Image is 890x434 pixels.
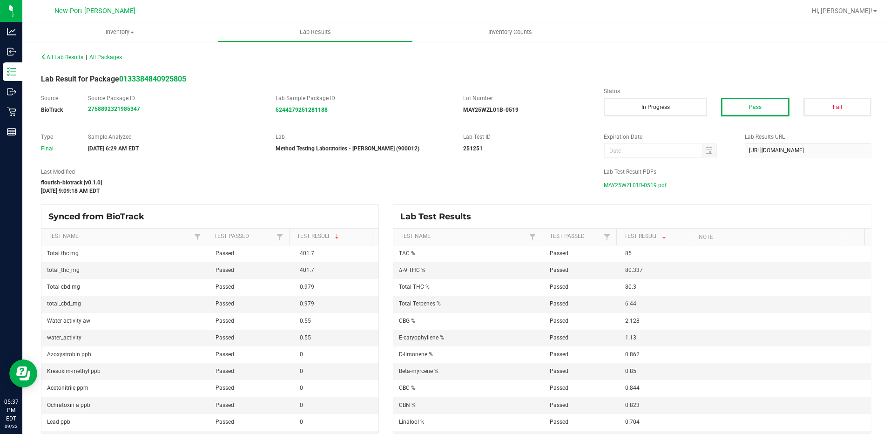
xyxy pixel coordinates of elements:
[7,127,16,136] inline-svg: Reports
[4,423,18,430] p: 09/22
[300,267,314,273] span: 401.7
[604,98,707,116] button: In Progress
[399,318,415,324] span: CBG %
[625,334,636,341] span: 1.13
[48,233,191,240] a: Test NameSortable
[625,351,640,358] span: 0.862
[41,75,186,83] span: Lab Result for Package
[399,334,444,341] span: E-caryophyllene %
[604,168,871,176] label: Lab Test Result PDFs
[550,419,568,425] span: Passed
[276,145,419,152] strong: Method Testing Laboratories - [PERSON_NAME] (900012)
[47,351,91,358] span: Azoxystrobin ppb
[604,133,730,141] label: Expiration Date
[550,300,568,307] span: Passed
[22,22,217,42] a: Inventory
[604,87,871,95] label: Status
[399,419,425,425] span: Linalool %
[300,419,303,425] span: 0
[41,94,74,102] label: Source
[7,27,16,36] inline-svg: Analytics
[54,7,135,15] span: New Port [PERSON_NAME]
[399,351,433,358] span: D-limonene %
[88,94,262,102] label: Source Package ID
[604,178,667,192] span: MAY25WZL01B-0519.pdf
[216,368,234,374] span: Passed
[216,351,234,358] span: Passed
[216,419,234,425] span: Passed
[550,267,568,273] span: Passed
[216,250,234,257] span: Passed
[601,231,613,243] a: Filter
[625,300,636,307] span: 6.44
[216,385,234,391] span: Passed
[89,54,122,61] span: All Packages
[47,334,81,341] span: water_activity
[300,284,314,290] span: 0.979
[413,22,608,42] a: Inventory Counts
[625,368,636,374] span: 0.85
[88,133,262,141] label: Sample Analyzed
[625,267,643,273] span: 80.337
[274,231,285,243] a: Filter
[527,231,538,243] a: Filter
[463,107,519,113] strong: MAY25WZL01B-0519
[399,300,441,307] span: Total Terpenes %
[41,168,590,176] label: Last Modified
[300,351,303,358] span: 0
[216,318,234,324] span: Passed
[624,233,688,240] a: Test ResultSortable
[399,284,430,290] span: Total THC %
[399,402,416,408] span: CBN %
[300,250,314,257] span: 401.7
[300,318,311,324] span: 0.55
[216,267,234,273] span: Passed
[88,106,140,112] a: 2758892321985347
[463,94,590,102] label: Lot Number
[625,250,632,257] span: 85
[297,233,369,240] a: Test ResultSortable
[550,318,568,324] span: Passed
[399,250,415,257] span: TAC %
[721,98,789,116] button: Pass
[399,267,425,273] span: Δ-9 THC %
[463,133,590,141] label: Lab Test ID
[86,54,87,61] span: |
[4,398,18,423] p: 05:37 PM EDT
[47,385,88,391] span: Acetonitrile ppm
[625,318,640,324] span: 2.128
[300,368,303,374] span: 0
[41,144,74,153] div: Final
[47,267,80,273] span: total_thc_mg
[47,318,90,324] span: Water activity aw
[22,28,217,36] span: Inventory
[41,188,100,194] strong: [DATE] 9:09:18 AM EDT
[276,107,328,113] a: 5244279251281188
[192,231,203,243] a: Filter
[276,133,449,141] label: Lab
[276,94,449,102] label: Lab Sample Package ID
[625,419,640,425] span: 0.704
[7,47,16,56] inline-svg: Inbound
[216,300,234,307] span: Passed
[47,250,79,257] span: Total thc mg
[550,250,568,257] span: Passed
[550,351,568,358] span: Passed
[300,300,314,307] span: 0.979
[7,107,16,116] inline-svg: Retail
[550,284,568,290] span: Passed
[550,402,568,408] span: Passed
[625,402,640,408] span: 0.823
[214,233,274,240] a: Test PassedSortable
[300,402,303,408] span: 0
[476,28,545,36] span: Inventory Counts
[217,22,412,42] a: Lab Results
[119,75,186,83] a: 0133384840925805
[47,300,81,307] span: total_cbd_mg
[48,211,151,222] span: Synced from BioTrack
[300,334,311,341] span: 0.55
[216,402,234,408] span: Passed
